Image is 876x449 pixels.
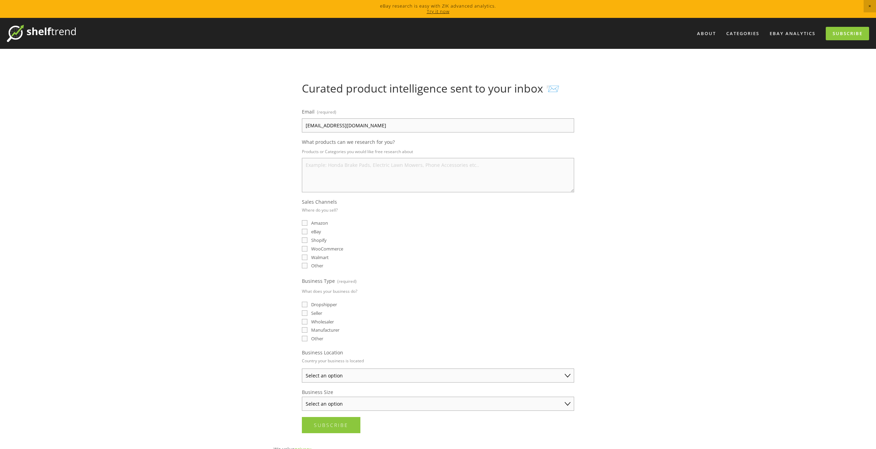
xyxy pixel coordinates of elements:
[302,278,335,284] span: Business Type
[311,310,322,316] span: Seller
[302,199,337,205] span: Sales Channels
[311,220,328,226] span: Amazon
[302,417,360,433] button: SubscribeSubscribe
[302,220,307,226] input: Amazon
[302,310,307,316] input: Seller
[302,255,307,260] input: Walmart
[302,205,338,215] p: Where do you sell?
[302,82,574,95] h1: Curated product intelligence sent to your inbox 📨
[302,368,574,383] select: Business Location
[302,327,307,333] input: Manufacturer
[311,246,343,252] span: WooCommerce
[302,286,357,296] p: What does your business do?
[302,263,307,268] input: Other
[302,147,574,157] p: Products or Categories you would like free research about
[427,8,450,14] a: Try it now
[7,25,76,42] img: ShelfTrend
[765,28,820,39] a: eBay Analytics
[302,229,307,234] input: eBay
[311,301,337,308] span: Dropshipper
[302,108,315,115] span: Email
[302,356,364,366] p: Country your business is located
[302,246,307,252] input: WooCommerce
[337,276,357,286] span: (required)
[302,397,574,411] select: Business Size
[311,327,339,333] span: Manufacturer
[311,254,329,260] span: Walmart
[311,237,327,243] span: Shopify
[317,107,336,117] span: (required)
[311,263,323,269] span: Other
[302,336,307,341] input: Other
[302,139,395,145] span: What products can we research for you?
[314,422,348,428] span: Subscribe
[722,28,764,39] div: Categories
[302,389,333,395] span: Business Size
[302,302,307,307] input: Dropshipper
[826,27,869,40] a: Subscribe
[302,237,307,243] input: Shopify
[311,228,321,235] span: eBay
[302,319,307,324] input: Wholesaler
[311,335,323,342] span: Other
[311,319,334,325] span: Wholesaler
[302,349,343,356] span: Business Location
[693,28,720,39] a: About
